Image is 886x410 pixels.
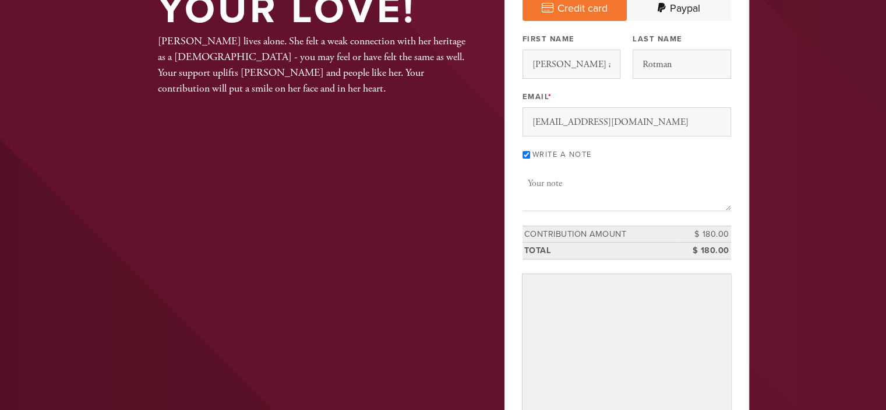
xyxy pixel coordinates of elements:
[158,33,467,96] div: [PERSON_NAME] lives alone. She felt a weak connection with her heritage as a [DEMOGRAPHIC_DATA] -...
[523,34,575,44] label: First Name
[679,243,731,260] td: $ 180.00
[679,226,731,243] td: $ 180.00
[532,150,592,159] label: Write a note
[523,92,552,102] label: Email
[523,243,679,260] td: Total
[548,92,552,101] span: This field is required.
[633,34,683,44] label: Last Name
[523,226,679,243] td: Contribution Amount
